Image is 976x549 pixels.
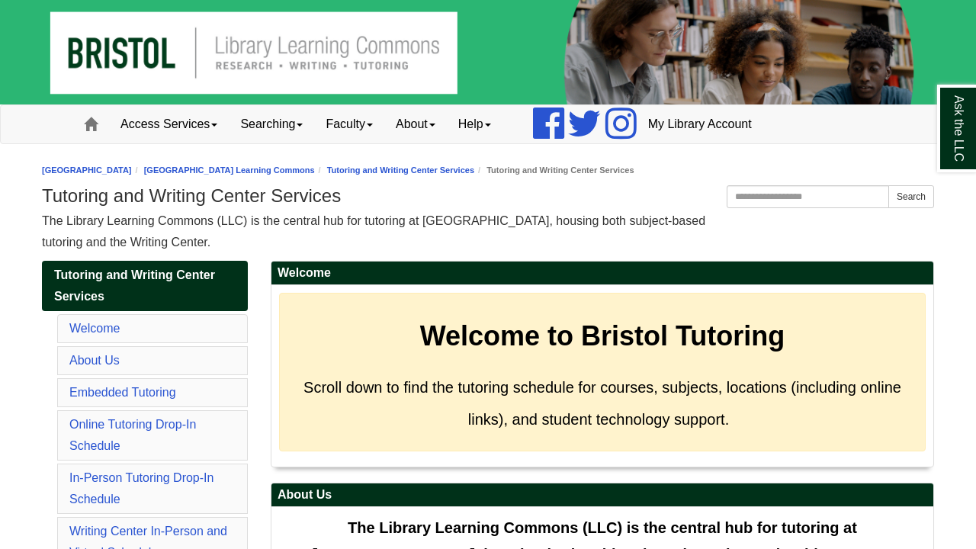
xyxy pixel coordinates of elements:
a: My Library Account [637,105,763,143]
span: Scroll down to find the tutoring schedule for courses, subjects, locations (including online link... [303,379,901,428]
h2: About Us [271,483,933,507]
a: Tutoring and Writing Center Services [327,165,474,175]
strong: Welcome to Bristol Tutoring [420,320,785,352]
button: Search [888,185,934,208]
span: Tutoring and Writing Center Services [54,268,215,303]
a: In-Person Tutoring Drop-In Schedule [69,471,213,506]
a: About [384,105,447,143]
a: [GEOGRAPHIC_DATA] [42,165,132,175]
a: Faculty [314,105,384,143]
a: Embedded Tutoring [69,386,176,399]
a: About Us [69,354,120,367]
a: Tutoring and Writing Center Services [42,261,248,311]
span: The Library Learning Commons (LLC) is the central hub for tutoring at [GEOGRAPHIC_DATA], housing ... [42,214,705,249]
a: Searching [229,105,314,143]
a: Help [447,105,502,143]
h1: Tutoring and Writing Center Services [42,185,934,207]
li: Tutoring and Writing Center Services [474,163,634,178]
a: Welcome [69,322,120,335]
a: Online Tutoring Drop-In Schedule [69,418,196,452]
nav: breadcrumb [42,163,934,178]
h2: Welcome [271,262,933,285]
a: Access Services [109,105,229,143]
a: [GEOGRAPHIC_DATA] Learning Commons [144,165,315,175]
